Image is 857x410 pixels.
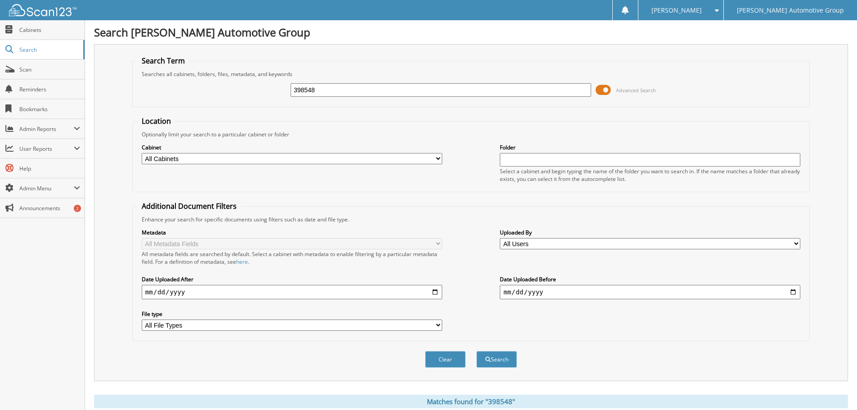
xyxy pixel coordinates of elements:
label: Metadata [142,229,442,236]
legend: Location [137,116,175,126]
span: Reminders [19,86,80,93]
input: start [142,285,442,299]
span: Search [19,46,79,54]
span: Admin Reports [19,125,74,133]
span: [PERSON_NAME] [651,8,702,13]
label: Date Uploaded Before [500,275,800,283]
div: All metadata fields are searched by default. Select a cabinet with metadata to enable filtering b... [142,250,442,266]
span: Admin Menu [19,185,74,192]
span: Scan [19,66,80,73]
label: Date Uploaded After [142,275,442,283]
label: Cabinet [142,144,442,151]
img: scan123-logo-white.svg [9,4,76,16]
span: Advanced Search [616,87,656,94]
label: Folder [500,144,800,151]
label: File type [142,310,442,318]
div: Enhance your search for specific documents using filters such as date and file type. [137,216,805,223]
h1: Search [PERSON_NAME] Automotive Group [94,25,848,40]
span: User Reports [19,145,74,153]
span: Cabinets [19,26,80,34]
a: here [236,258,248,266]
span: Bookmarks [19,105,80,113]
div: 2 [74,205,81,212]
legend: Search Term [137,56,189,66]
legend: Additional Document Filters [137,201,241,211]
div: Optionally limit your search to a particular cabinet or folder [137,131,805,138]
div: Matches found for "398548" [94,395,848,408]
div: Searches all cabinets, folders, files, metadata, and keywords [137,70,805,78]
button: Search [476,351,517,368]
div: Select a cabinet and begin typing the name of the folder you want to search in. If the name match... [500,167,800,183]
span: [PERSON_NAME] Automotive Group [737,8,844,13]
span: Announcements [19,204,80,212]
input: end [500,285,800,299]
button: Clear [425,351,466,368]
label: Uploaded By [500,229,800,236]
span: Help [19,165,80,172]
